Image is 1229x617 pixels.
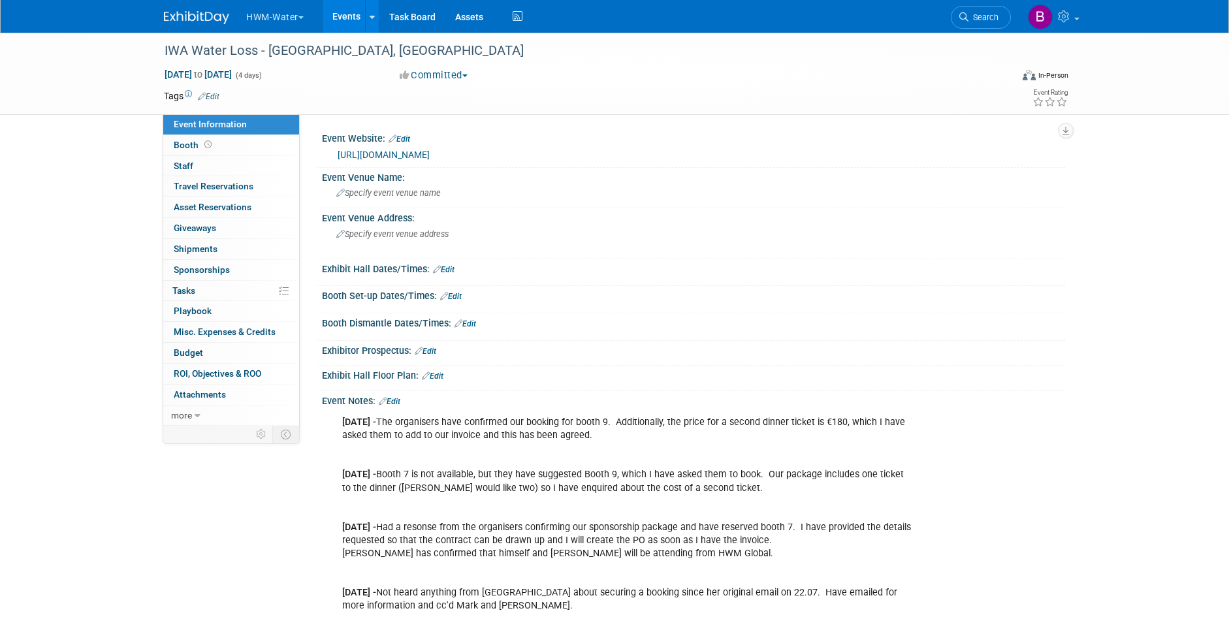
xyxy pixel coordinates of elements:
span: Attachments [174,389,226,400]
div: Exhibit Hall Floor Plan: [322,366,1065,383]
div: Event Notes: [322,391,1065,408]
img: ExhibitDay [164,11,229,24]
img: Barb DeWyer [1028,5,1053,29]
span: (4 days) [234,71,262,80]
a: Staff [163,156,299,176]
a: Edit [422,372,443,381]
td: Personalize Event Tab Strip [250,426,273,443]
a: [URL][DOMAIN_NAME] [338,150,430,160]
td: Toggle Event Tabs [273,426,300,443]
a: Tasks [163,281,299,301]
a: Search [951,6,1011,29]
span: ROI, Objectives & ROO [174,368,261,379]
a: Edit [198,92,219,101]
span: Shipments [174,244,217,254]
a: Shipments [163,239,299,259]
div: Event Website: [322,129,1065,146]
span: to [192,69,204,80]
div: Booth Set-up Dates/Times: [322,286,1065,303]
a: Sponsorships [163,260,299,280]
a: Booth [163,135,299,155]
a: Playbook [163,301,299,321]
span: Specify event venue name [336,188,441,198]
div: Event Venue Address: [322,208,1065,225]
b: [DATE] - [342,587,376,598]
a: Giveaways [163,218,299,238]
b: [DATE] - [342,522,376,533]
span: Staff [174,161,193,171]
span: more [171,410,192,420]
button: Committed [395,69,473,82]
span: Search [968,12,998,22]
a: Edit [379,397,400,406]
a: Edit [433,265,455,274]
span: Asset Reservations [174,202,251,212]
a: ROI, Objectives & ROO [163,364,299,384]
a: Travel Reservations [163,176,299,197]
a: Edit [455,319,476,328]
span: Giveaways [174,223,216,233]
span: Tasks [172,285,195,296]
div: Event Venue Name: [322,168,1065,184]
div: In-Person [1038,71,1068,80]
div: Exhibitor Prospectus: [322,341,1065,358]
span: Booth [174,140,214,150]
span: Travel Reservations [174,181,253,191]
span: Misc. Expenses & Credits [174,326,276,337]
a: Event Information [163,114,299,134]
span: [DATE] [DATE] [164,69,232,80]
div: Event Rating [1032,89,1068,96]
a: Edit [415,347,436,356]
b: [DATE] - [342,417,376,428]
td: Tags [164,89,219,103]
a: Edit [440,292,462,301]
div: IWA Water Loss - [GEOGRAPHIC_DATA], [GEOGRAPHIC_DATA] [160,39,991,63]
span: Specify event venue address [336,229,449,239]
a: Budget [163,343,299,363]
div: Booth Dismantle Dates/Times: [322,313,1065,330]
img: Format-Inperson.png [1023,70,1036,80]
a: Asset Reservations [163,197,299,217]
span: Playbook [174,306,212,316]
span: Event Information [174,119,247,129]
span: Budget [174,347,203,358]
div: Event Format [934,68,1068,87]
a: Attachments [163,385,299,405]
span: Booth not reserved yet [202,140,214,150]
a: Edit [389,134,410,144]
span: Sponsorships [174,264,230,275]
a: more [163,405,299,426]
b: [DATE] - [342,469,376,480]
a: Misc. Expenses & Credits [163,322,299,342]
div: Exhibit Hall Dates/Times: [322,259,1065,276]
